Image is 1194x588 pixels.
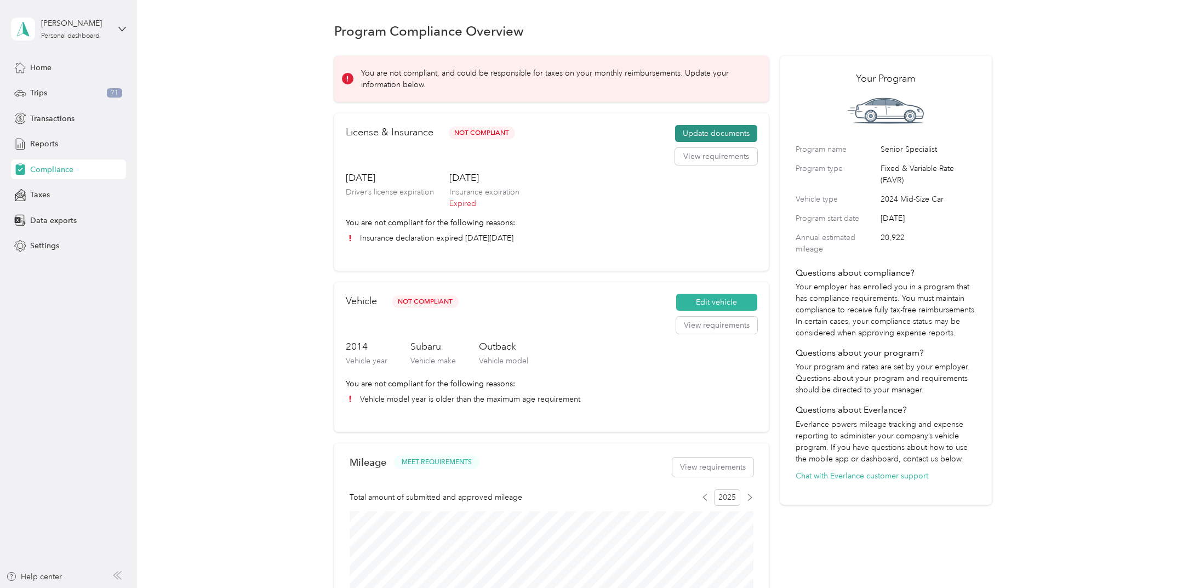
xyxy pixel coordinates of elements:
[410,355,456,367] p: Vehicle make
[796,193,877,205] label: Vehicle type
[796,144,877,155] label: Program name
[41,18,110,29] div: [PERSON_NAME]
[361,67,753,90] p: You are not compliant, and could be responsible for taxes on your monthly reimbursements. Update ...
[346,232,757,244] li: Insurance declaration expired [DATE][DATE]
[881,213,976,224] span: [DATE]
[796,419,976,465] p: Everlance powers mileage tracking and expense reporting to administer your company’s vehicle prog...
[676,317,757,334] button: View requirements
[881,144,976,155] span: Senior Specialist
[676,294,757,311] button: Edit vehicle
[30,62,52,73] span: Home
[796,71,976,86] h2: Your Program
[449,171,519,185] h3: [DATE]
[346,125,433,140] h2: License & Insurance
[30,138,58,150] span: Reports
[394,455,479,469] button: MEET REQUIREMENTS
[675,125,757,142] button: Update documents
[392,295,459,308] span: Not Compliant
[346,186,434,198] p: Driver’s license expiration
[796,403,976,416] h4: Questions about Everlance?
[334,25,524,37] h1: Program Compliance Overview
[30,164,73,175] span: Compliance
[346,294,377,309] h2: Vehicle
[796,163,877,186] label: Program type
[410,340,456,353] h3: Subaru
[796,361,976,396] p: Your program and rates are set by your employer. Questions about your program and requirements sh...
[402,458,472,467] span: MEET REQUIREMENTS
[796,213,877,224] label: Program start date
[881,232,976,255] span: 20,922
[346,340,387,353] h3: 2014
[30,240,59,252] span: Settings
[479,340,528,353] h3: Outback
[41,33,100,39] div: Personal dashboard
[449,186,519,198] p: Insurance expiration
[796,266,976,279] h4: Questions about compliance?
[796,232,877,255] label: Annual estimated mileage
[796,470,928,482] button: Chat with Everlance customer support
[346,355,387,367] p: Vehicle year
[350,456,386,468] h2: Mileage
[346,171,434,185] h3: [DATE]
[30,189,50,201] span: Taxes
[881,193,976,205] span: 2024 Mid-Size Car
[796,281,976,339] p: Your employer has enrolled you in a program that has compliance requirements. You must maintain c...
[30,87,47,99] span: Trips
[346,393,757,405] li: Vehicle model year is older than the maximum age requirement
[30,113,75,124] span: Transactions
[675,148,757,165] button: View requirements
[30,215,77,226] span: Data exports
[1133,527,1194,588] iframe: Everlance-gr Chat Button Frame
[449,127,515,139] span: Not Compliant
[107,88,122,98] span: 71
[346,217,757,229] p: You are not compliant for the following reasons:
[449,198,519,209] p: Expired
[672,458,753,477] button: View requirements
[350,492,522,503] span: Total amount of submitted and approved mileage
[6,571,62,583] button: Help center
[714,489,740,506] span: 2025
[479,355,528,367] p: Vehicle model
[881,163,976,186] span: Fixed & Variable Rate (FAVR)
[796,346,976,359] h4: Questions about your program?
[346,378,757,390] p: You are not compliant for the following reasons:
